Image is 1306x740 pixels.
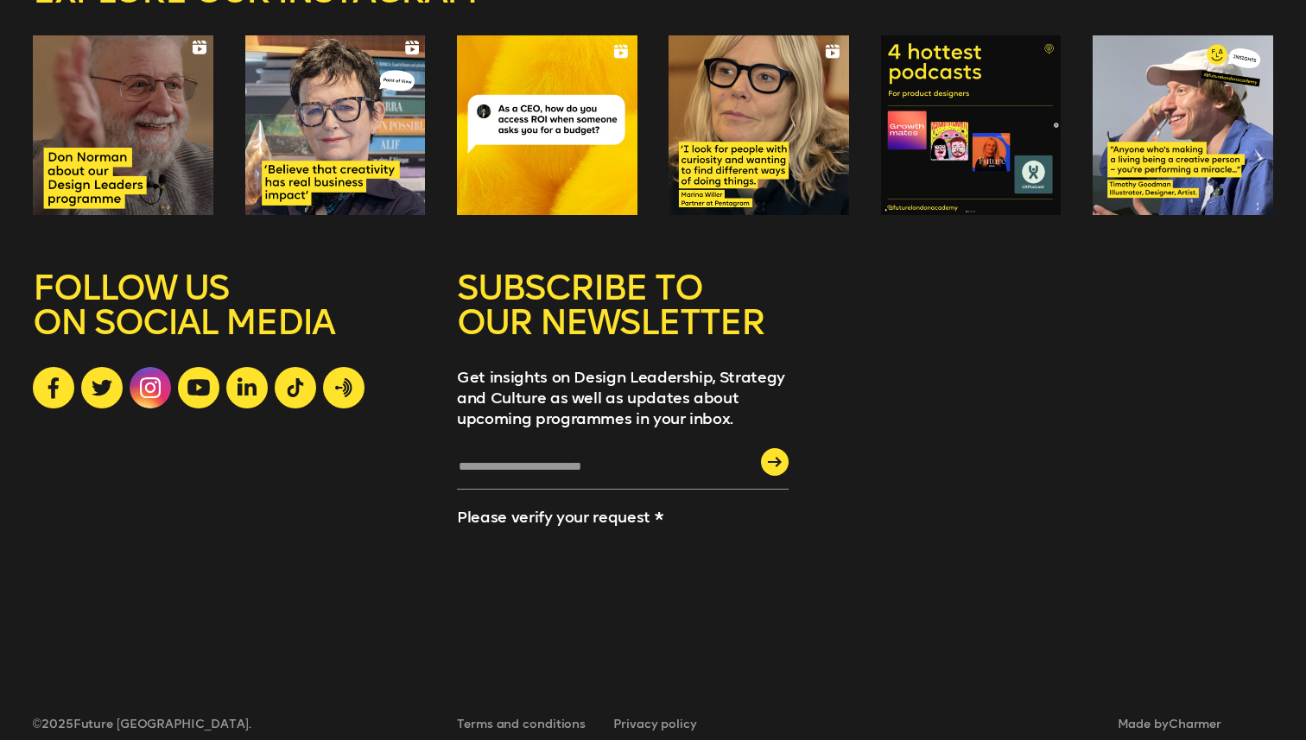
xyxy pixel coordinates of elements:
[457,717,586,731] a: Terms and conditions
[457,367,789,429] p: Get insights on Design Leadership, Strategy and Culture as well as updates about upcoming program...
[457,508,663,527] label: Please verify your request *
[1118,717,1222,731] span: Made by
[33,270,425,367] h5: FOLLOW US ON SOCIAL MEDIA
[457,536,599,661] iframe: reCAPTCHA
[457,270,789,367] h5: SUBSCRIBE TO OUR NEWSLETTER
[1169,717,1221,731] a: Charmer
[613,717,697,731] a: Privacy policy
[33,717,279,731] span: © 2025 Future [GEOGRAPHIC_DATA].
